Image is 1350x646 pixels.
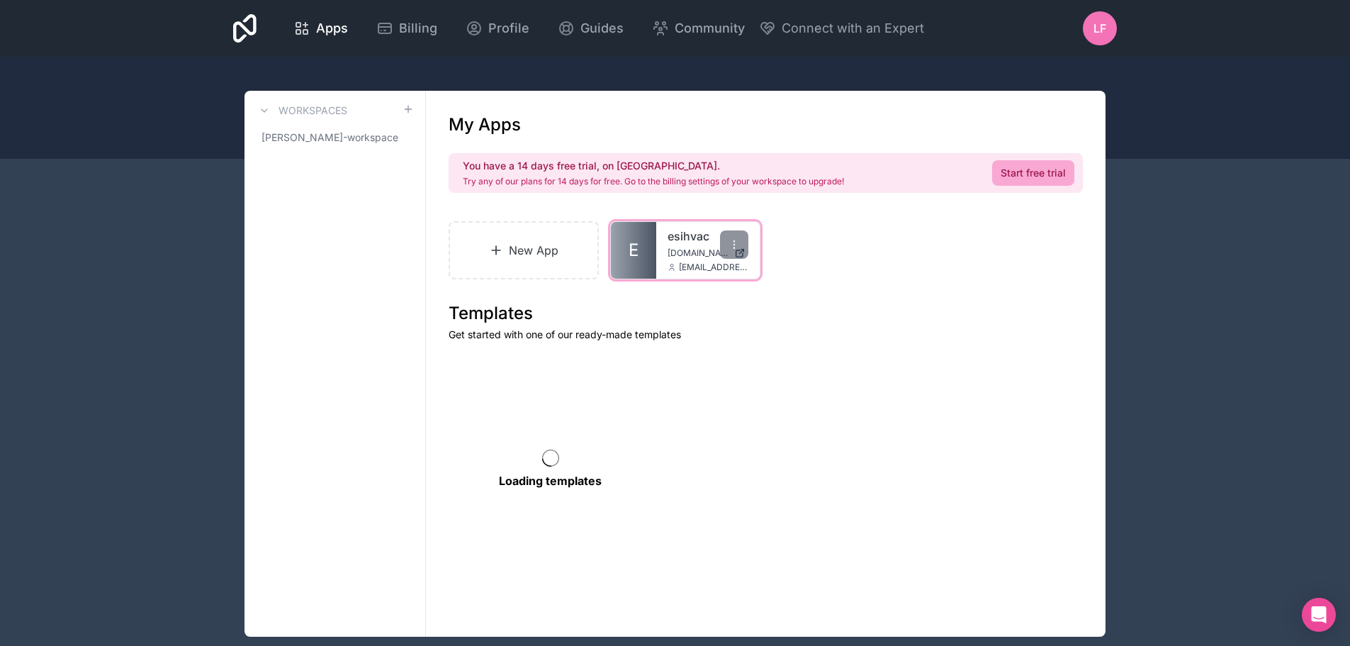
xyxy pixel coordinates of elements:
a: Profile [454,13,541,44]
a: Start free trial [992,160,1074,186]
span: [EMAIL_ADDRESS][DOMAIN_NAME] [679,262,748,273]
span: LF [1093,20,1106,37]
span: Billing [399,18,437,38]
h1: Templates [449,302,1083,325]
span: Guides [580,18,624,38]
p: Loading templates [499,472,602,489]
span: Connect with an Expert [782,18,924,38]
span: Community [675,18,745,38]
h1: My Apps [449,113,521,136]
h3: Workspaces [279,104,347,118]
a: E [611,222,656,279]
h2: You have a 14 days free trial, on [GEOGRAPHIC_DATA]. [463,159,844,173]
span: [DOMAIN_NAME] [668,247,729,259]
a: Guides [546,13,635,44]
span: [PERSON_NAME]-workspace [261,130,398,145]
a: [DOMAIN_NAME] [668,247,748,259]
a: New App [449,221,599,279]
p: Try any of our plans for 14 days for free. Go to the billing settings of your workspace to upgrade! [463,176,844,187]
span: Profile [488,18,529,38]
a: Community [641,13,756,44]
span: E [629,239,639,262]
p: Get started with one of our ready-made templates [449,328,1083,342]
a: Billing [365,13,449,44]
a: esihvac [668,228,748,245]
a: Workspaces [256,102,347,119]
button: Connect with an Expert [759,18,924,38]
a: Apps [282,13,359,44]
span: Apps [316,18,348,38]
a: [PERSON_NAME]-workspace [256,125,414,150]
div: Open Intercom Messenger [1302,598,1336,632]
